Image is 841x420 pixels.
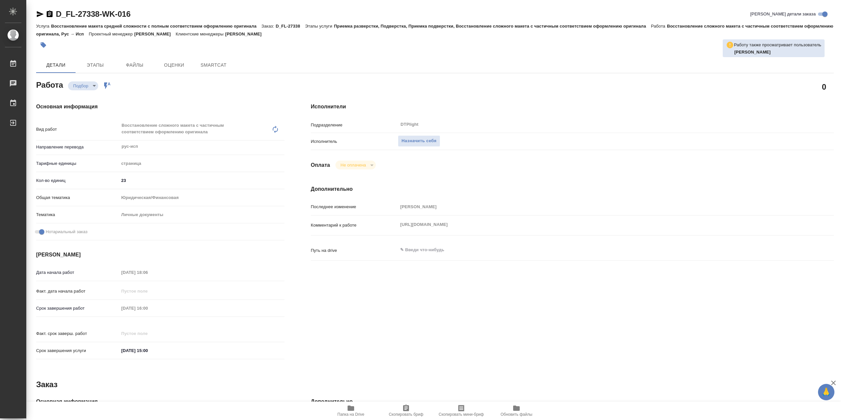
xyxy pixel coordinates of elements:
[389,412,423,417] span: Скопировать бриф
[36,379,57,390] h2: Заказ
[822,81,826,92] h2: 0
[36,398,284,406] h4: Основная информация
[734,42,821,48] p: Работу также просматривает пользователь
[323,402,378,420] button: Папка на Drive
[36,24,51,29] p: Услуга
[198,61,229,69] span: SmartCat
[36,269,119,276] p: Дата начала работ
[36,194,119,201] p: Общая тематика
[398,135,440,147] button: Назначить себя
[501,412,533,417] span: Обновить файлы
[46,10,54,18] button: Скопировать ссылку
[36,288,119,295] p: Факт. дата начала работ
[119,176,284,185] input: ✎ Введи что-нибудь
[36,251,284,259] h4: [PERSON_NAME]
[80,61,111,69] span: Этапы
[134,32,176,36] p: [PERSON_NAME]
[119,329,176,338] input: Пустое поле
[734,50,771,55] b: [PERSON_NAME]
[36,144,119,150] p: Направление перевода
[305,24,334,29] p: Этапы услуги
[261,24,276,29] p: Заказ:
[36,78,63,90] h2: Работа
[119,192,284,203] div: Юридическая/Финансовая
[339,162,368,168] button: Не оплачена
[36,305,119,312] p: Срок завершения работ
[56,10,130,18] a: D_FL-27338-WK-016
[401,137,436,145] span: Назначить себя
[176,32,225,36] p: Клиентские менеджеры
[119,61,150,69] span: Файлы
[36,10,44,18] button: Скопировать ссылку для ЯМессенджера
[119,346,176,355] input: ✎ Введи что-нибудь
[311,161,330,169] h4: Оплата
[734,49,821,55] p: Смыслова Светлана
[276,24,305,29] p: D_FL-27338
[311,122,398,128] p: Подразделение
[337,412,364,417] span: Папка на Drive
[71,83,90,89] button: Подбор
[311,138,398,145] p: Исполнитель
[335,161,376,169] div: Подбор
[36,330,119,337] p: Факт. срок заверш. работ
[311,247,398,254] p: Путь на drive
[158,61,190,69] span: Оценки
[398,202,790,211] input: Пустое поле
[51,24,261,29] p: Восстановление макета средней сложности с полным соответствием оформлению оригинала
[821,385,832,399] span: 🙏
[119,158,284,169] div: страница
[119,268,176,277] input: Пустое поле
[36,177,119,184] p: Кол-во единиц
[119,303,176,313] input: Пустое поле
[119,286,176,296] input: Пустое поле
[36,160,119,167] p: Тарифные единицы
[378,402,434,420] button: Скопировать бриф
[68,81,98,90] div: Подбор
[750,11,816,17] span: [PERSON_NAME] детали заказа
[311,185,834,193] h4: Дополнительно
[36,347,119,354] p: Срок завершения услуги
[36,211,119,218] p: Тематика
[225,32,266,36] p: [PERSON_NAME]
[489,402,544,420] button: Обновить файлы
[311,398,834,406] h4: Дополнительно
[40,61,72,69] span: Детали
[36,126,119,133] p: Вид работ
[311,222,398,229] p: Комментарий к работе
[398,219,790,230] textarea: [URL][DOMAIN_NAME]
[818,384,834,400] button: 🙏
[434,402,489,420] button: Скопировать мини-бриф
[311,103,834,111] h4: Исполнители
[36,103,284,111] h4: Основная информация
[89,32,134,36] p: Проектный менеджер
[651,24,667,29] p: Работа
[36,38,51,52] button: Добавить тэг
[334,24,651,29] p: Приемка разверстки, Подверстка, Приемка подверстки, Восстановление сложного макета с частичным со...
[119,209,284,220] div: Личные документы
[439,412,484,417] span: Скопировать мини-бриф
[311,204,398,210] p: Последнее изменение
[46,229,87,235] span: Нотариальный заказ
